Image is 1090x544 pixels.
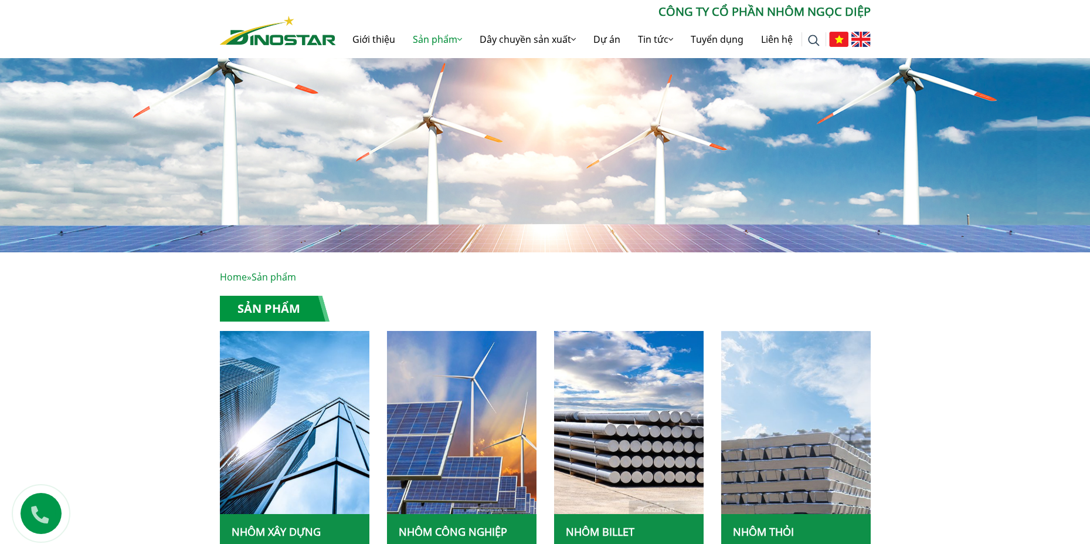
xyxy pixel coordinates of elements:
img: nhom xay dung [386,331,536,514]
a: Nhôm xây dựng [232,525,321,539]
a: nhom xay dung [554,331,704,514]
span: Sản phẩm [252,271,296,283]
img: nhom xay dung [219,331,369,514]
a: Liên hệ [752,21,802,58]
a: nhom xay dung [220,331,369,514]
a: Tuyển dụng [682,21,752,58]
h1: Sản phẩm [220,296,330,322]
a: Tin tức [629,21,682,58]
img: English [851,32,871,47]
span: » [220,271,296,283]
p: CÔNG TY CỔ PHẦN NHÔM NGỌC DIỆP [336,3,871,21]
img: nhom xay dung [721,331,870,514]
a: Home [220,271,247,283]
a: Sản phẩm [404,21,471,58]
a: nhom xay dung [721,331,871,514]
a: Nhôm thỏi [733,525,794,539]
a: NHÔM BILLET [566,525,634,539]
img: nhom xay dung [554,331,703,514]
a: Giới thiệu [344,21,404,58]
a: Dây chuyền sản xuất [471,21,585,58]
a: NHÔM CÔNG NGHIỆP [399,525,507,539]
a: nhom xay dung [387,331,536,514]
a: Dự án [585,21,629,58]
img: search [808,35,820,46]
img: Tiếng Việt [829,32,848,47]
img: Nhôm Dinostar [220,16,336,45]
